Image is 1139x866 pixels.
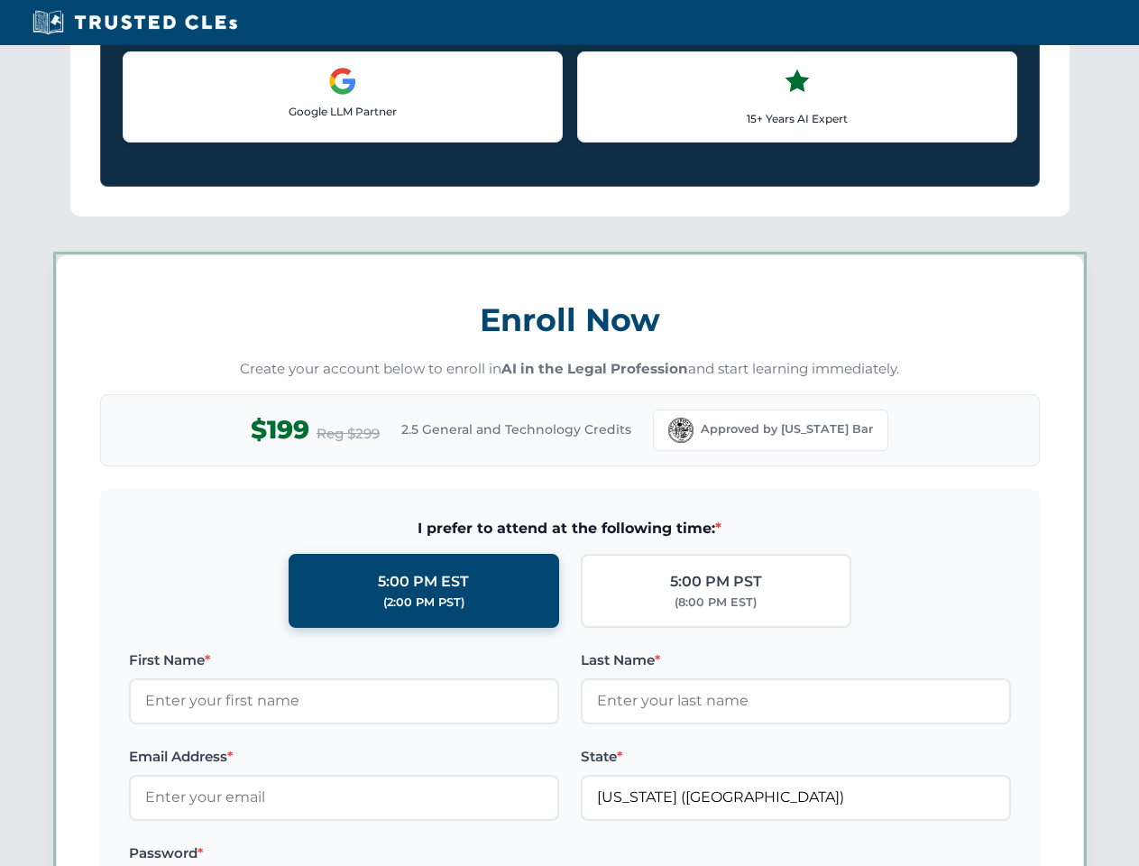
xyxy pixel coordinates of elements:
span: Reg $299 [317,423,380,445]
span: I prefer to attend at the following time: [129,517,1011,540]
label: First Name [129,649,559,671]
img: Florida Bar [668,418,694,443]
span: $199 [251,410,309,450]
img: Trusted CLEs [27,9,243,36]
div: (2:00 PM PST) [383,594,464,612]
strong: AI in the Legal Profession [501,360,688,377]
label: Password [129,843,559,864]
h3: Enroll Now [100,291,1040,348]
input: Florida (FL) [581,775,1011,820]
div: 5:00 PM EST [378,570,469,594]
p: 15+ Years AI Expert [592,110,1002,127]
div: 5:00 PM PST [670,570,762,594]
p: Google LLM Partner [138,103,547,120]
span: Approved by [US_STATE] Bar [701,420,873,438]
label: State [581,746,1011,768]
div: (8:00 PM EST) [675,594,757,612]
label: Email Address [129,746,559,768]
input: Enter your last name [581,678,1011,723]
input: Enter your email [129,775,559,820]
input: Enter your first name [129,678,559,723]
span: 2.5 General and Technology Credits [401,419,631,439]
p: Create your account below to enroll in and start learning immediately. [100,359,1040,380]
img: Google [328,67,357,96]
label: Last Name [581,649,1011,671]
